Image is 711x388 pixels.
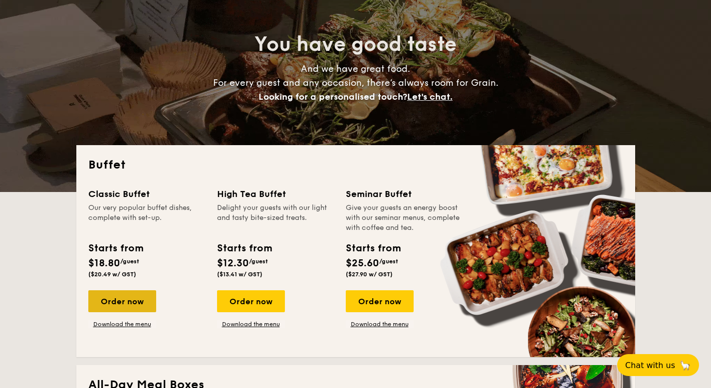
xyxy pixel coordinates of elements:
[258,91,407,102] span: Looking for a personalised touch?
[254,32,457,56] span: You have good taste
[346,257,379,269] span: $25.60
[407,91,453,102] span: Let's chat.
[88,187,205,201] div: Classic Buffet
[346,203,463,233] div: Give your guests an energy boost with our seminar menus, complete with coffee and tea.
[217,290,285,312] div: Order now
[346,241,400,256] div: Starts from
[625,361,675,370] span: Chat with us
[120,258,139,265] span: /guest
[217,320,285,328] a: Download the menu
[617,354,699,376] button: Chat with us🦙
[249,258,268,265] span: /guest
[88,271,136,278] span: ($20.49 w/ GST)
[88,241,143,256] div: Starts from
[217,203,334,233] div: Delight your guests with our light and tasty bite-sized treats.
[213,63,498,102] span: And we have great food. For every guest and any occasion, there’s always room for Grain.
[379,258,398,265] span: /guest
[346,271,393,278] span: ($27.90 w/ GST)
[88,320,156,328] a: Download the menu
[679,360,691,371] span: 🦙
[88,157,623,173] h2: Buffet
[88,257,120,269] span: $18.80
[346,290,414,312] div: Order now
[88,203,205,233] div: Our very popular buffet dishes, complete with set-up.
[217,257,249,269] span: $12.30
[346,187,463,201] div: Seminar Buffet
[346,320,414,328] a: Download the menu
[217,271,262,278] span: ($13.41 w/ GST)
[217,241,271,256] div: Starts from
[88,290,156,312] div: Order now
[217,187,334,201] div: High Tea Buffet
